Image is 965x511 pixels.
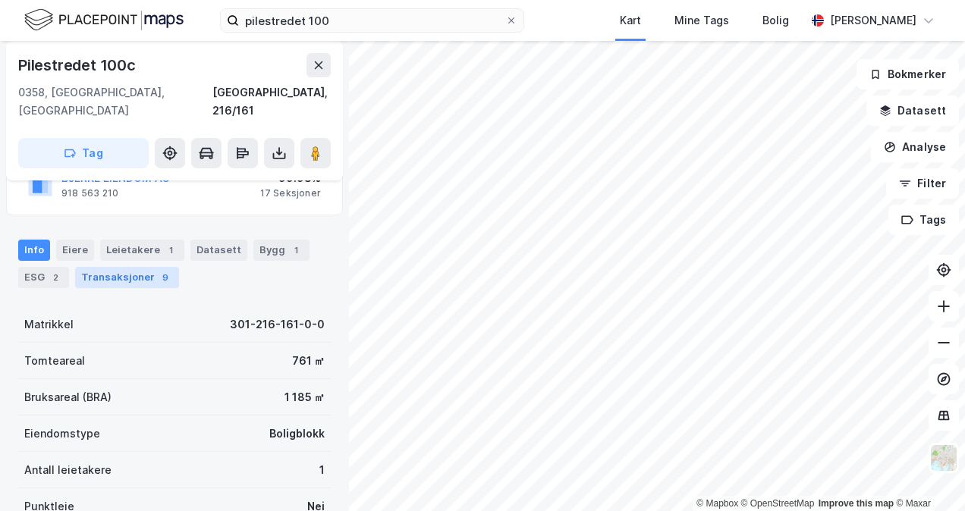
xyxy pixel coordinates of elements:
button: Analyse [871,132,959,162]
a: Mapbox [696,498,738,509]
a: Improve this map [819,498,894,509]
div: Pilestredet 100c [18,53,139,77]
div: ESG [18,267,69,288]
img: logo.f888ab2527a4732fd821a326f86c7f29.svg [24,7,184,33]
div: 918 563 210 [61,187,118,199]
div: Tomteareal [24,352,85,370]
div: 17 Seksjoner [260,187,321,199]
div: 1 [288,243,303,258]
div: Antall leietakere [24,461,112,479]
a: OpenStreetMap [741,498,815,509]
input: Søk på adresse, matrikkel, gårdeiere, leietakere eller personer [239,9,505,32]
div: Bolig [762,11,789,30]
div: Mine Tags [674,11,729,30]
div: Eiendomstype [24,425,100,443]
div: Datasett [190,240,247,261]
div: Kart [620,11,641,30]
button: Tags [888,205,959,235]
div: 301-216-161-0-0 [230,315,325,334]
div: Matrikkel [24,315,74,334]
button: Filter [886,168,959,199]
div: Boligblokk [269,425,325,443]
div: Transaksjoner [75,267,179,288]
div: Bruksareal (BRA) [24,388,112,406]
div: Leietakere [100,240,184,261]
div: 9 [158,270,173,285]
div: Info [18,240,50,261]
div: Bygg [253,240,310,261]
button: Bokmerker [857,59,959,89]
div: 1 185 ㎡ [284,388,325,406]
button: Tag [18,138,149,168]
iframe: Chat Widget [889,438,965,511]
div: 2 [48,270,63,285]
div: [GEOGRAPHIC_DATA], 216/161 [212,83,331,120]
div: [PERSON_NAME] [830,11,916,30]
div: 761 ㎡ [292,352,325,370]
div: Eiere [56,240,94,261]
div: 1 [163,243,178,258]
button: Datasett [866,96,959,126]
div: 0358, [GEOGRAPHIC_DATA], [GEOGRAPHIC_DATA] [18,83,212,120]
div: 1 [319,461,325,479]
